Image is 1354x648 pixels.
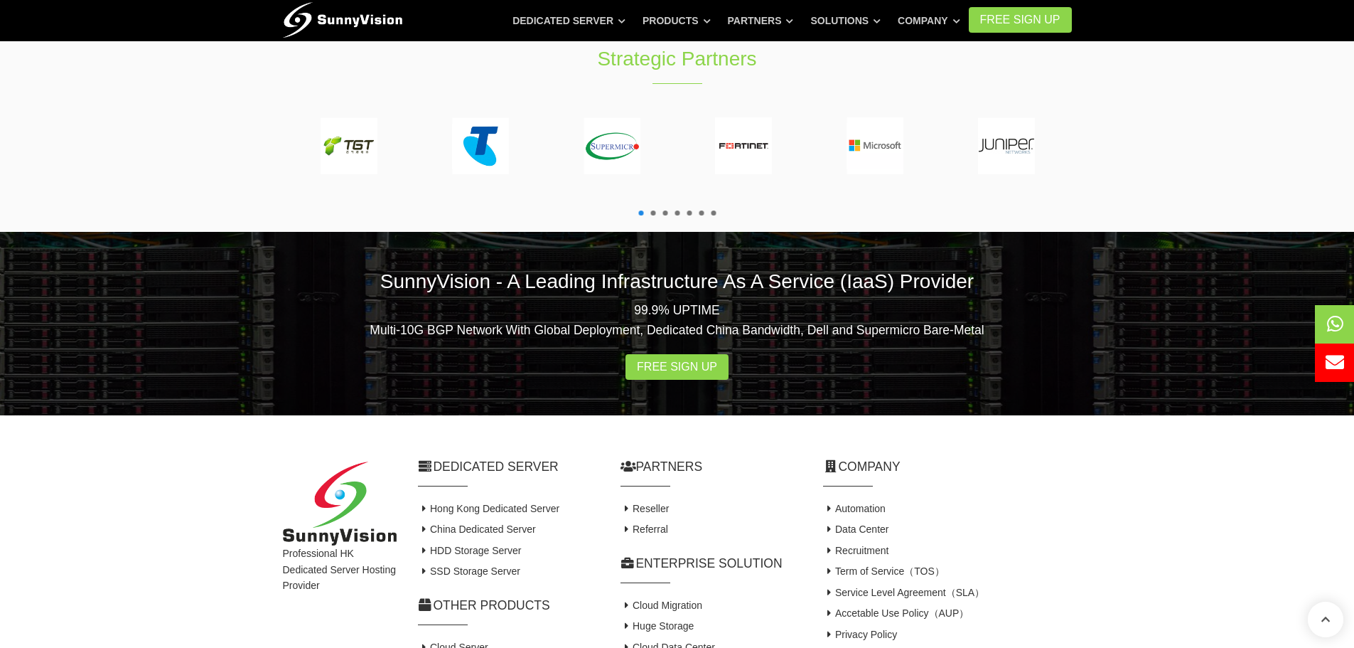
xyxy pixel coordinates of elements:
[823,587,985,598] a: Service Level Agreement（SLA）
[643,8,711,33] a: Products
[418,503,560,514] a: Hong Kong Dedicated Server
[969,7,1072,33] a: FREE Sign Up
[823,545,889,556] a: Recruitment
[978,117,1035,174] img: juniper-150.png
[823,503,886,514] a: Automation
[283,462,397,546] img: SunnyVision Limited
[728,8,794,33] a: Partners
[620,620,694,632] a: Huge Storage
[620,555,802,573] h2: Enterprise Solution
[418,524,536,535] a: China Dedicated Server
[823,607,969,619] a: Accetable Use Policy（AUP）
[823,565,945,577] a: Term of Service（TOS）
[512,8,625,33] a: Dedicated Server
[321,117,377,174] img: tgs-150.png
[625,354,729,380] a: Free Sign Up
[715,117,772,174] img: fortinet-150.png
[620,503,670,514] a: Reseller
[898,8,960,33] a: Company
[823,524,889,535] a: Data Center
[418,545,522,556] a: HDD Storage Server
[452,117,509,174] img: telstra-150.png
[620,524,668,535] a: Referral
[418,565,520,577] a: SSD Storage Server
[620,458,802,476] h2: Partners
[847,117,903,174] img: microsoft-150.png
[441,45,914,73] h1: Strategic Partners
[418,458,599,476] h2: Dedicated Server
[584,117,640,174] img: supermicro-150.png
[283,300,1072,340] p: 99.9% UPTIME Multi-10G BGP Network With Global Deployment, Dedicated China Bandwidth, Dell and Su...
[283,267,1072,295] h2: SunnyVision - A Leading Infrastructure As A Service (IaaS) Provider
[418,597,599,615] h2: Other Products
[823,458,1072,476] h2: Company
[823,629,898,640] a: Privacy Policy
[620,600,703,611] a: Cloud Migration
[810,8,881,33] a: Solutions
